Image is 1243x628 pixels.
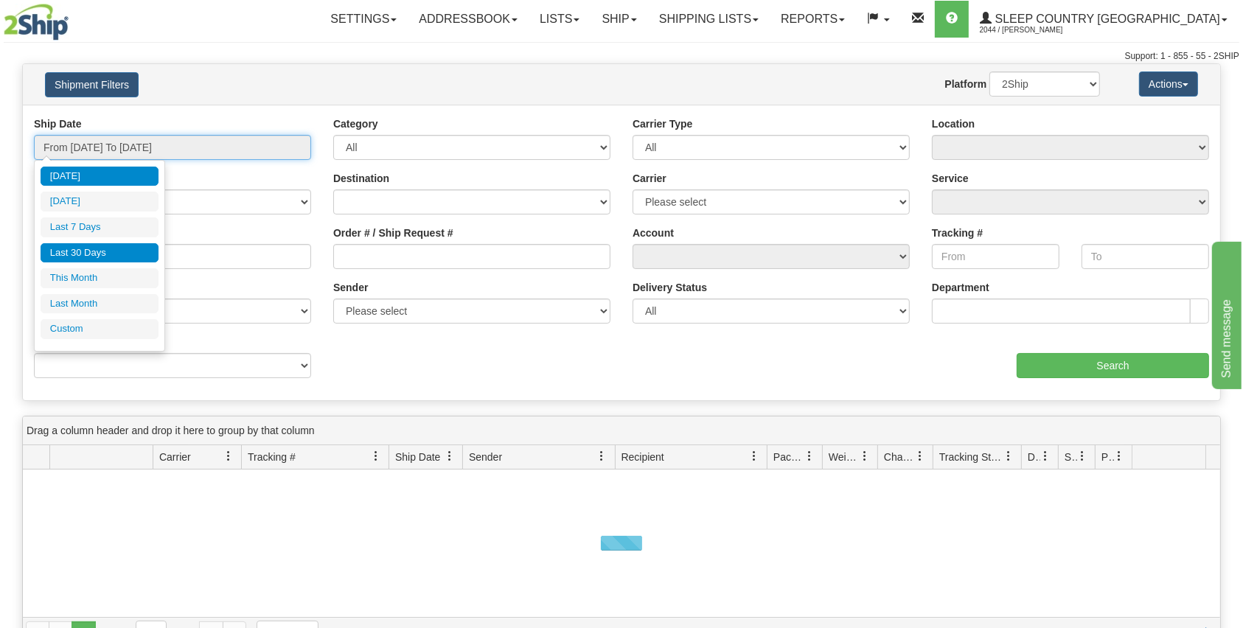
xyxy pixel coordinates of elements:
span: Packages [773,450,804,464]
img: logo2044.jpg [4,4,69,41]
span: Ship Date [395,450,440,464]
input: To [1082,244,1209,269]
a: Packages filter column settings [797,444,822,469]
button: Shipment Filters [45,72,139,97]
a: Sender filter column settings [590,444,615,469]
label: Category [333,116,378,131]
span: Tracking # [248,450,296,464]
a: Reports [770,1,856,38]
label: Tracking # [932,226,983,240]
span: 2044 / [PERSON_NAME] [980,23,1090,38]
div: Send message [11,9,136,27]
a: Addressbook [408,1,529,38]
a: Tracking # filter column settings [363,444,389,469]
a: Ship Date filter column settings [437,444,462,469]
a: Shipment Issues filter column settings [1070,444,1095,469]
a: Tracking Status filter column settings [996,444,1021,469]
label: Delivery Status [633,280,707,295]
label: Carrier Type [633,116,692,131]
a: Carrier filter column settings [216,444,241,469]
input: Search [1017,353,1209,378]
li: Last 30 Days [41,243,159,263]
a: Charge filter column settings [908,444,933,469]
label: Sender [333,280,368,295]
li: [DATE] [41,192,159,212]
a: Lists [529,1,591,38]
label: Department [932,280,989,295]
a: Settings [319,1,408,38]
span: Weight [829,450,860,464]
a: Shipping lists [648,1,770,38]
span: Sleep Country [GEOGRAPHIC_DATA] [992,13,1220,25]
span: Shipment Issues [1065,450,1077,464]
a: Delivery Status filter column settings [1033,444,1058,469]
label: Carrier [633,171,666,186]
a: Recipient filter column settings [742,444,767,469]
span: Pickup Status [1101,450,1114,464]
label: Ship Date [34,116,82,131]
span: Sender [469,450,502,464]
a: Ship [591,1,647,38]
iframe: chat widget [1209,239,1242,389]
li: Last 7 Days [41,217,159,237]
a: Weight filter column settings [852,444,877,469]
li: This Month [41,268,159,288]
span: Charge [884,450,915,464]
label: Location [932,116,975,131]
label: Service [932,171,969,186]
div: Support: 1 - 855 - 55 - 2SHIP [4,50,1239,63]
input: From [932,244,1059,269]
span: Carrier [159,450,191,464]
a: Sleep Country [GEOGRAPHIC_DATA] 2044 / [PERSON_NAME] [969,1,1239,38]
span: Tracking Status [939,450,1003,464]
span: Delivery Status [1028,450,1040,464]
label: Platform [944,77,986,91]
div: grid grouping header [23,416,1220,445]
a: Pickup Status filter column settings [1107,444,1132,469]
li: [DATE] [41,167,159,186]
li: Custom [41,319,159,339]
button: Actions [1139,71,1198,97]
label: Destination [333,171,389,186]
span: Recipient [621,450,664,464]
label: Account [633,226,674,240]
label: Order # / Ship Request # [333,226,453,240]
li: Last Month [41,294,159,314]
